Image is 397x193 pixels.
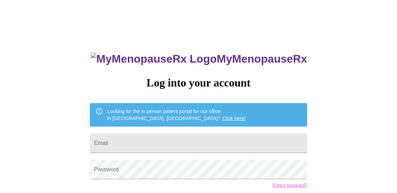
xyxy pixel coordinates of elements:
[90,76,307,89] h3: Log into your account
[273,183,307,188] a: Forgot password?
[91,53,307,65] h3: MyMenopauseRx
[91,53,217,65] img: MyMenopauseRx Logo
[107,105,246,125] div: Looking for the in person patient portal for our office in [GEOGRAPHIC_DATA], [GEOGRAPHIC_DATA]?
[222,116,246,121] a: Click here!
